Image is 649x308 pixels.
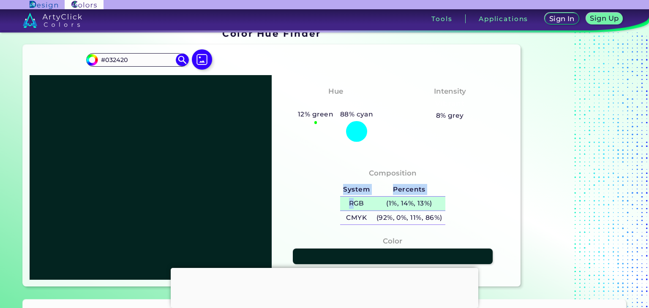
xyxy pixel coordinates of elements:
[337,109,376,120] h5: 88% cyan
[383,235,402,247] h4: Color
[431,16,452,22] h3: Tools
[591,15,617,22] h5: Sign Up
[171,268,478,306] iframe: Advertisement
[434,85,466,97] h4: Intensity
[479,16,528,22] h3: Applications
[373,197,445,211] h5: (1%, 14%, 13%)
[303,99,368,109] h3: Greenish Cyan
[376,267,410,277] h3: #032420
[30,1,58,9] img: ArtyClick Design logo
[340,183,373,197] h5: System
[373,183,445,197] h5: Percents
[176,54,188,66] img: icon search
[373,211,445,225] h5: (92%, 0%, 11%, 86%)
[431,99,468,109] h3: Vibrant
[23,13,82,28] img: logo_artyclick_colors_white.svg
[524,25,630,289] iframe: Advertisement
[328,85,343,97] h4: Hue
[295,109,337,120] h5: 12% green
[546,14,578,24] a: Sign In
[98,54,177,66] input: type color..
[340,197,373,211] h5: RGB
[192,49,212,70] img: icon picture
[588,14,621,24] a: Sign Up
[222,27,321,40] h1: Color Hue Finder
[369,167,417,179] h4: Composition
[550,16,573,22] h5: Sign In
[436,110,464,121] h5: 8% grey
[340,211,373,225] h5: CMYK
